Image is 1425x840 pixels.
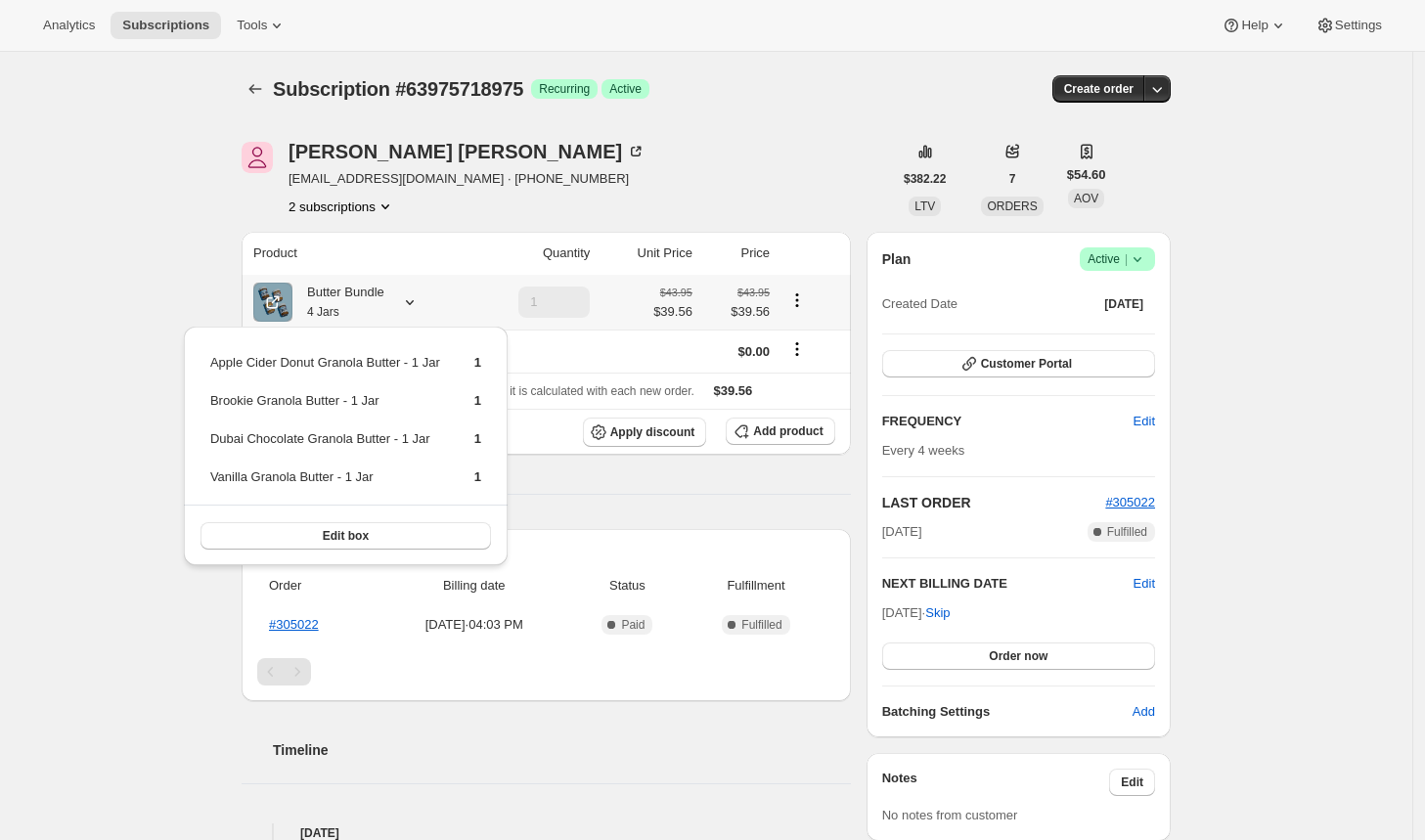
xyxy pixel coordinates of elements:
img: product img [253,283,292,322]
button: [DATE] [1092,290,1155,318]
span: No notes from customer [882,808,1018,822]
span: [DATE] · [882,605,951,620]
span: Help [1241,18,1268,33]
span: $39.56 [704,302,770,322]
span: Edit box [323,528,369,544]
span: [DATE] [882,522,922,542]
button: Customer Portal [882,350,1155,377]
span: Fulfilled [741,617,781,633]
button: Analytics [31,12,107,39]
span: 7 [1009,171,1016,187]
span: $0.00 [738,344,771,359]
span: Settings [1335,18,1382,33]
button: Edit [1109,769,1155,796]
th: Quantity [468,232,596,275]
span: LTV [914,199,935,213]
td: Apple Cider Donut Granola Butter - 1 Jar [209,352,441,388]
span: Analytics [43,18,95,33]
button: Apply discount [583,418,707,447]
span: Subscription #63975718975 [273,78,523,100]
small: $43.95 [660,287,692,298]
small: $43.95 [737,287,770,298]
span: [DATE] · 04:03 PM [382,615,566,635]
span: $39.56 [714,383,753,398]
button: $382.22 [892,165,957,193]
h2: Timeline [273,740,851,760]
h2: Plan [882,249,912,269]
button: Order now [882,642,1155,670]
small: 4 Jars [307,305,339,319]
span: [EMAIL_ADDRESS][DOMAIN_NAME] · [PHONE_NUMBER] [289,169,646,189]
span: 1 [474,393,481,408]
button: Create order [1052,75,1145,103]
span: Skip [925,603,950,623]
span: Elizabeth Grieme [242,142,273,173]
span: Paid [621,617,645,633]
span: Customer Portal [981,356,1072,372]
span: $54.60 [1067,165,1106,185]
span: Active [1088,249,1147,269]
button: Edit [1122,406,1167,437]
span: Edit [1121,774,1143,790]
button: Tools [225,12,298,39]
button: Add product [726,418,834,445]
span: Edit [1134,412,1155,431]
span: $39.56 [653,302,692,322]
button: Shipping actions [781,338,813,360]
span: Status [578,576,678,596]
th: Order [257,564,377,607]
h2: FREQUENCY [882,412,1134,431]
th: Price [698,232,776,275]
span: Active [609,81,642,97]
button: Skip [913,597,961,629]
h2: LAST ORDER [882,493,1106,512]
th: Product [242,232,468,275]
span: $382.22 [904,171,946,187]
td: Brookie Granola Butter - 1 Jar [209,390,441,426]
span: Create order [1064,81,1134,97]
a: #305022 [1105,495,1155,509]
button: Help [1210,12,1299,39]
button: Add [1121,696,1167,728]
button: 7 [998,165,1028,193]
span: Order now [989,648,1047,664]
nav: Pagination [257,658,835,685]
span: 1 [474,431,481,446]
button: Product actions [781,289,813,311]
th: Unit Price [596,232,698,275]
span: Tools [237,18,267,33]
span: Apply discount [610,424,695,440]
span: Created Date [882,294,957,314]
span: Fulfillment [689,576,823,596]
span: Every 4 weeks [882,443,965,458]
button: Subscriptions [111,12,221,39]
span: AOV [1074,192,1098,205]
span: | [1125,251,1128,267]
span: ORDERS [987,199,1037,213]
button: Subscriptions [242,75,269,103]
td: Vanilla Granola Butter - 1 Jar [209,466,441,503]
span: Fulfilled [1107,524,1147,540]
div: [PERSON_NAME] [PERSON_NAME] [289,142,646,161]
button: Edit [1134,574,1155,594]
h2: NEXT BILLING DATE [882,574,1134,594]
span: Add [1133,702,1155,722]
button: Edit box [200,522,491,550]
h3: Notes [882,769,1110,796]
h6: Batching Settings [882,702,1133,722]
a: #305022 [269,617,319,632]
span: Recurring [539,81,590,97]
button: #305022 [1105,493,1155,512]
span: Add product [753,423,823,439]
span: Subscriptions [122,18,209,33]
button: Product actions [289,197,395,216]
span: 1 [474,469,481,484]
td: Dubai Chocolate Granola Butter - 1 Jar [209,428,441,464]
span: [DATE] [1104,296,1143,312]
span: Billing date [382,576,566,596]
span: 1 [474,355,481,370]
div: Butter Bundle [292,283,384,322]
h2: Payment attempts [257,545,835,564]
